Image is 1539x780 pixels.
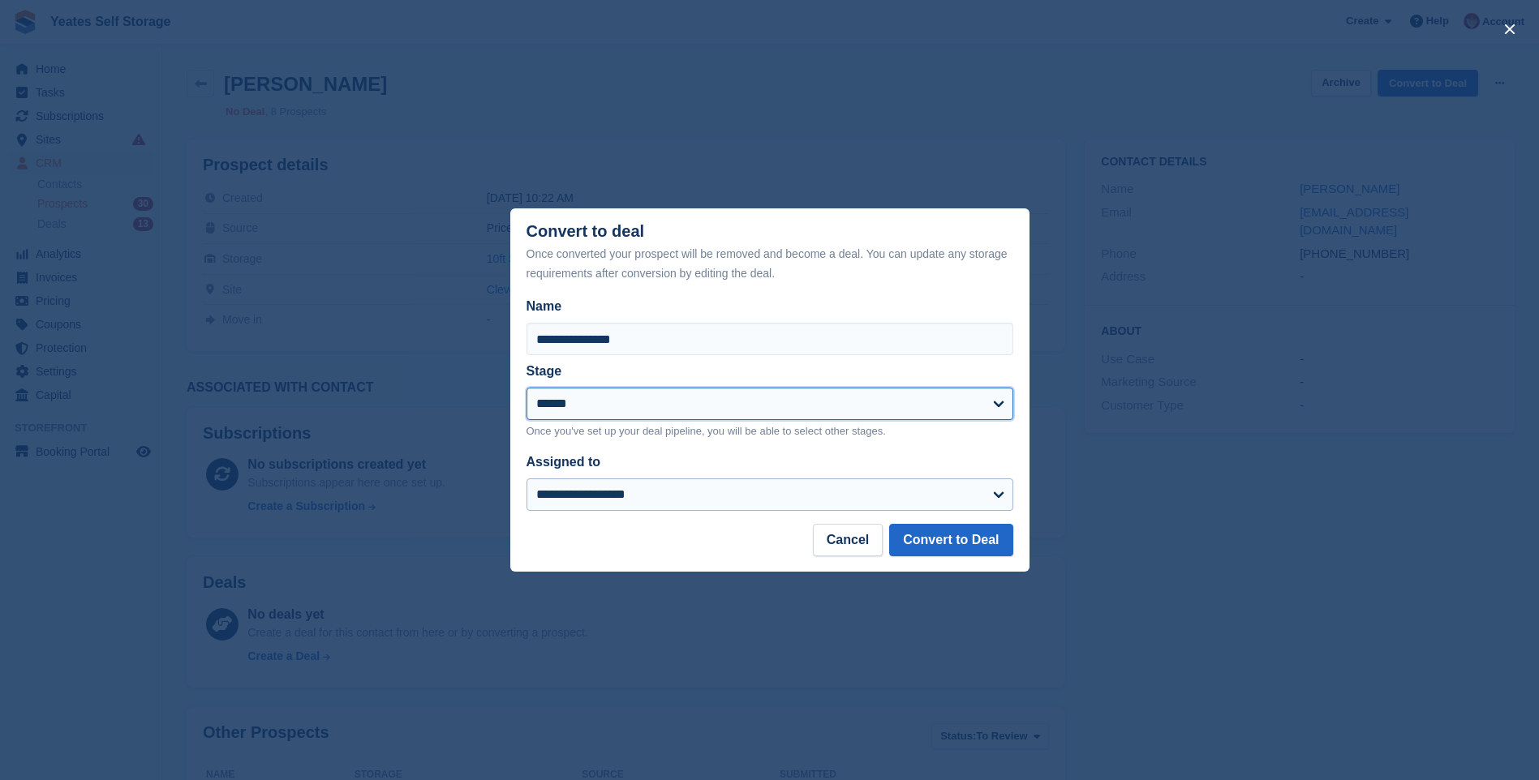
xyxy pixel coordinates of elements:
[527,244,1013,283] div: Once converted your prospect will be removed and become a deal. You can update any storage requir...
[889,524,1012,556] button: Convert to Deal
[527,297,1013,316] label: Name
[527,222,1013,283] div: Convert to deal
[527,455,601,469] label: Assigned to
[813,524,883,556] button: Cancel
[527,423,1013,439] p: Once you've set up your deal pipeline, you will be able to select other stages.
[1497,16,1523,42] button: close
[527,364,562,378] label: Stage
